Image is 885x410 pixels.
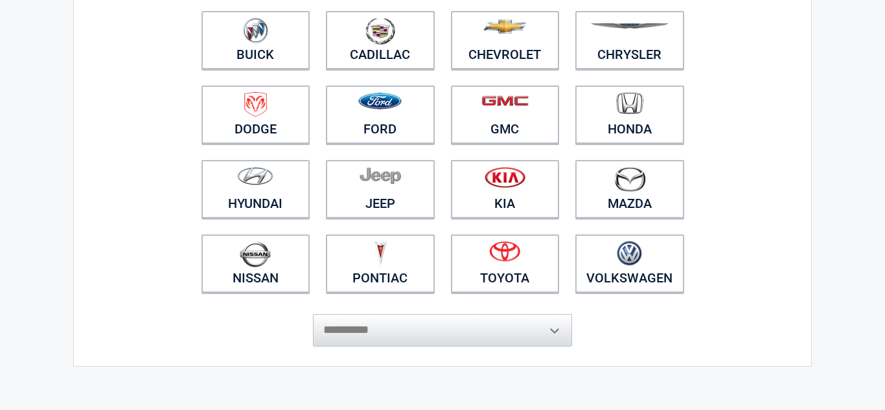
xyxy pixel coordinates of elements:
a: Ford [326,85,435,144]
a: Nissan [201,234,310,293]
img: toyota [489,241,520,262]
img: pontiac [374,241,387,266]
a: Honda [575,85,684,144]
a: Kia [451,160,560,218]
a: Buick [201,11,310,69]
img: cadillac [365,17,395,45]
a: Volkswagen [575,234,684,293]
a: Jeep [326,160,435,218]
img: chevrolet [483,19,527,34]
img: ford [358,93,402,109]
a: Chevrolet [451,11,560,69]
a: Mazda [575,160,684,218]
a: Hyundai [201,160,310,218]
a: Toyota [451,234,560,293]
a: Cadillac [326,11,435,69]
img: gmc [481,95,529,106]
img: jeep [360,166,401,185]
a: Chrysler [575,11,684,69]
img: buick [243,17,268,43]
a: Dodge [201,85,310,144]
img: nissan [240,241,271,268]
a: Pontiac [326,234,435,293]
img: honda [616,92,643,115]
img: kia [485,166,525,188]
a: GMC [451,85,560,144]
img: hyundai [237,166,273,185]
img: dodge [244,92,267,117]
img: mazda [614,166,646,192]
img: volkswagen [617,241,642,266]
img: chrysler [590,23,669,29]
